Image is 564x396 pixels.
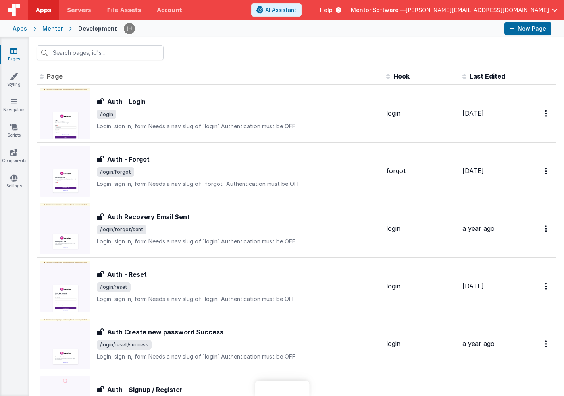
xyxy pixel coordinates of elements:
div: forgot [386,166,456,176]
h3: Auth - Forgot [107,155,150,164]
span: File Assets [107,6,141,14]
p: Login, sign in, form Needs a nav slug of `login` Authentication must be OFF [97,353,380,361]
span: Help [320,6,333,14]
button: New Page [504,22,551,35]
span: [PERSON_NAME][EMAIL_ADDRESS][DOMAIN_NAME] [406,6,549,14]
img: c2badad8aad3a9dfc60afe8632b41ba8 [124,23,135,34]
input: Search pages, id's ... [37,45,164,60]
button: Options [540,105,553,122]
button: Mentor Software — [PERSON_NAME][EMAIL_ADDRESS][DOMAIN_NAME] [351,6,558,14]
p: Login, sign in, form Needs a nav slug of `login` Authentication must be OFF [97,238,380,245]
p: Login, sign in, form Needs a nav slug of `login` Authentication must be OFF [97,295,380,303]
h3: Auth - Login [107,97,146,106]
div: login [386,282,456,291]
span: Page [47,72,63,80]
h3: Auth - Reset [107,270,147,279]
span: [DATE] [462,109,484,117]
button: Options [540,278,553,294]
button: Options [540,336,553,352]
p: Login, sign in, form Needs a nav slug of `forgot` Authentication must be OFF [97,180,380,188]
span: [DATE] [462,282,484,290]
span: Servers [67,6,91,14]
span: Hook [393,72,410,80]
span: [DATE] [462,167,484,175]
button: Options [540,220,553,237]
span: /login [97,110,116,119]
span: AI Assistant [265,6,296,14]
span: a year ago [462,224,495,232]
h3: Auth - Signup / Register [107,385,183,394]
span: /login/forgot [97,167,134,177]
h3: Auth Create new password Success [107,327,223,337]
button: AI Assistant [251,3,302,17]
div: login [386,109,456,118]
span: /login/reset/success [97,340,152,350]
span: Last Edited [470,72,505,80]
h3: Auth Recovery Email Sent [107,212,190,222]
div: Mentor [42,25,63,33]
div: login [386,224,456,233]
button: Options [540,163,553,179]
span: a year ago [462,340,495,348]
p: Login, sign in, form Needs a nav slug of `login` Authentication must be OFF [97,122,380,130]
span: Mentor Software — [351,6,406,14]
div: Development [78,25,117,33]
div: Apps [13,25,27,33]
span: Apps [36,6,51,14]
span: /login/reset [97,282,131,292]
div: login [386,339,456,348]
span: /login/forgot/sent [97,225,146,234]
